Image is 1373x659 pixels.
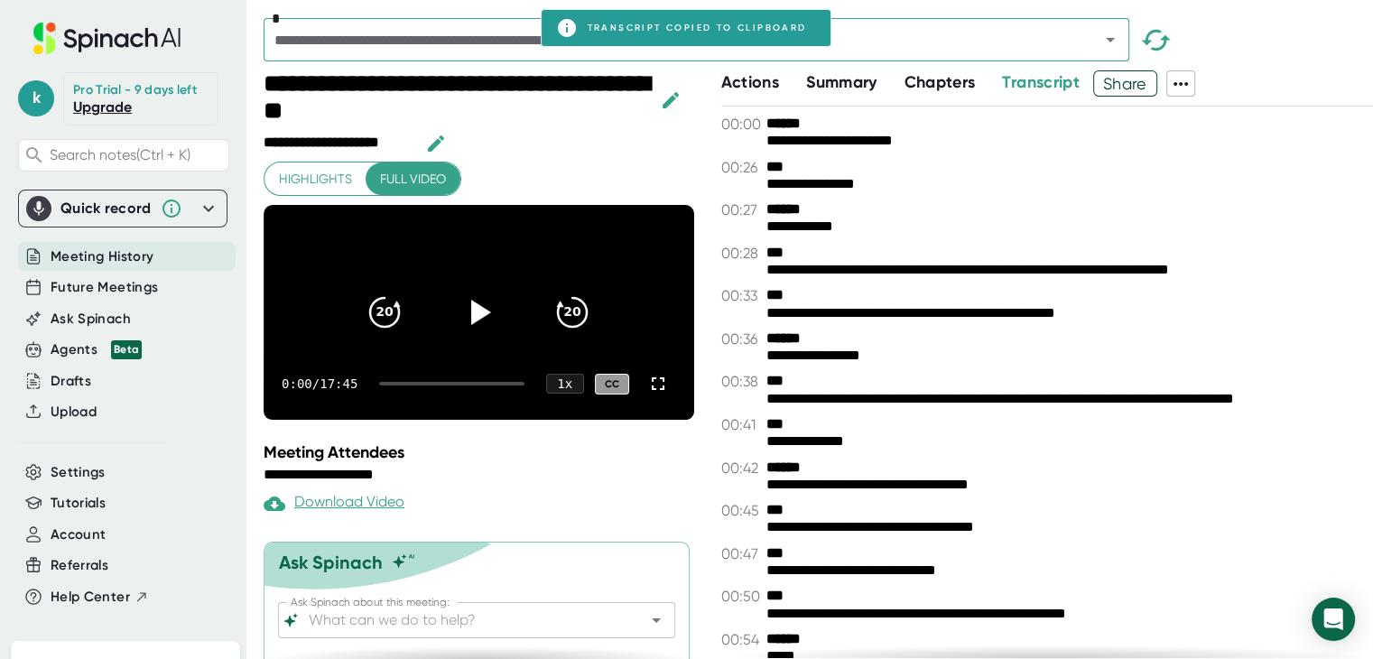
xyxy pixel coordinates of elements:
[51,462,106,483] button: Settings
[18,80,54,116] span: k
[264,162,366,196] button: Highlights
[51,339,142,360] div: Agents
[51,339,142,360] button: Agents Beta
[721,72,779,92] span: Actions
[51,555,108,576] button: Referrals
[721,287,762,304] span: 00:33
[721,116,762,133] span: 00:00
[721,330,762,348] span: 00:36
[721,459,762,477] span: 00:42
[721,159,762,176] span: 00:26
[26,190,219,227] div: Quick record
[721,416,762,433] span: 00:41
[279,552,383,573] div: Ask Spinach
[1093,70,1157,97] button: Share
[721,70,779,95] button: Actions
[380,168,446,190] span: Full video
[806,72,877,92] span: Summary
[51,587,149,608] button: Help Center
[721,545,762,562] span: 00:47
[264,442,699,462] div: Meeting Attendees
[264,493,404,515] div: Paid feature
[279,168,352,190] span: Highlights
[595,374,629,394] div: CC
[546,374,584,394] div: 1 x
[721,373,762,390] span: 00:38
[1098,27,1123,52] button: Open
[51,371,91,392] button: Drafts
[305,608,617,633] input: What can we do to help?
[111,340,142,359] div: Beta
[51,277,158,298] button: Future Meetings
[905,72,976,92] span: Chapters
[73,82,197,98] div: Pro Trial - 9 days left
[1312,598,1355,641] div: Open Intercom Messenger
[60,200,152,218] div: Quick record
[51,246,153,267] button: Meeting History
[644,608,669,633] button: Open
[73,98,132,116] a: Upgrade
[51,493,106,514] button: Tutorials
[721,201,762,218] span: 00:27
[905,70,976,95] button: Chapters
[721,502,762,519] span: 00:45
[366,162,460,196] button: Full video
[806,70,877,95] button: Summary
[1002,70,1080,95] button: Transcript
[282,376,357,391] div: 0:00 / 17:45
[1002,72,1080,92] span: Transcript
[721,631,762,648] span: 00:54
[721,245,762,262] span: 00:28
[51,402,97,422] button: Upload
[51,587,130,608] span: Help Center
[51,524,106,545] button: Account
[1094,68,1156,99] span: Share
[721,588,762,605] span: 00:50
[51,309,131,329] button: Ask Spinach
[50,146,190,163] span: Search notes (Ctrl + K)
